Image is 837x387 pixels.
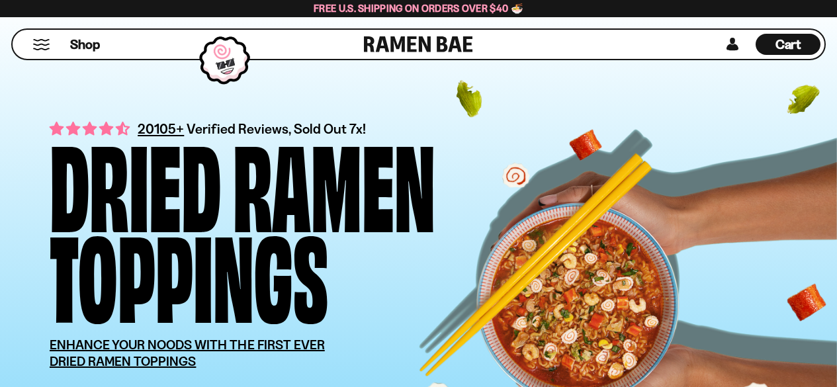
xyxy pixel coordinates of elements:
[70,34,100,55] a: Shop
[233,136,435,226] div: Ramen
[70,36,100,54] span: Shop
[50,136,221,226] div: Dried
[32,39,50,50] button: Mobile Menu Trigger
[314,2,523,15] span: Free U.S. Shipping on Orders over $40 🍜
[50,226,328,317] div: Toppings
[756,30,820,59] a: Cart
[50,337,325,369] u: ENHANCE YOUR NOODS WITH THE FIRST EVER DRIED RAMEN TOPPINGS
[775,36,801,52] span: Cart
